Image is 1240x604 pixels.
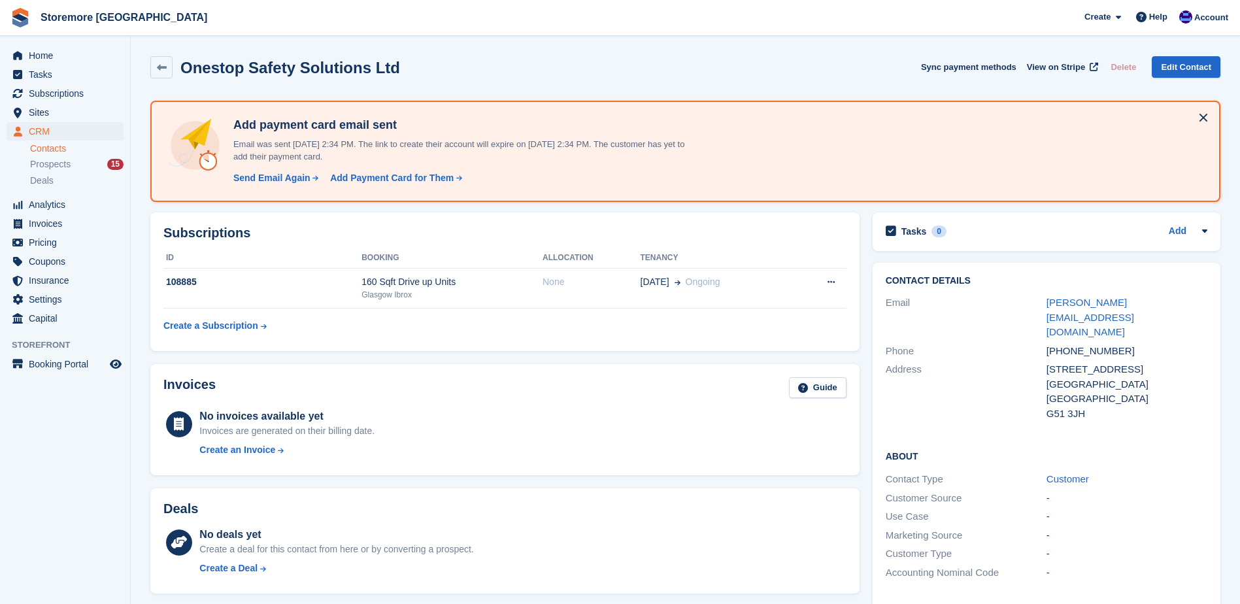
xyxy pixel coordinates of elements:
[7,355,124,373] a: menu
[30,175,54,187] span: Deals
[29,122,107,141] span: CRM
[29,46,107,65] span: Home
[228,118,686,133] h4: Add payment card email sent
[7,195,124,214] a: menu
[931,226,947,237] div: 0
[7,233,124,252] a: menu
[29,84,107,103] span: Subscriptions
[29,309,107,327] span: Capital
[886,491,1047,506] div: Customer Source
[163,377,216,399] h2: Invoices
[330,171,454,185] div: Add Payment Card for Them
[199,443,375,457] a: Create an Invoice
[886,472,1047,487] div: Contact Type
[199,562,473,575] a: Create a Deal
[1047,344,1207,359] div: [PHONE_NUMBER]
[199,527,473,543] div: No deals yet
[7,122,124,141] a: menu
[7,103,124,122] a: menu
[1047,473,1089,484] a: Customer
[886,344,1047,359] div: Phone
[199,443,275,457] div: Create an Invoice
[1047,528,1207,543] div: -
[108,356,124,372] a: Preview store
[1149,10,1167,24] span: Help
[1047,509,1207,524] div: -
[361,275,543,289] div: 160 Sqft Drive up Units
[921,56,1016,78] button: Sync payment methods
[30,143,124,155] a: Contacts
[901,226,927,237] h2: Tasks
[29,271,107,290] span: Insurance
[12,339,130,352] span: Storefront
[1105,56,1141,78] button: Delete
[163,314,267,338] a: Create a Subscription
[29,195,107,214] span: Analytics
[1179,10,1192,24] img: Angela
[1047,546,1207,562] div: -
[10,8,30,27] img: stora-icon-8386f47178a22dfd0bd8f6a31ec36ba5ce8667c1dd55bd0f319d3a0aa187defe.svg
[7,65,124,84] a: menu
[543,248,641,269] th: Allocation
[1047,565,1207,580] div: -
[30,158,124,171] a: Prospects 15
[886,276,1207,286] h2: Contact Details
[1047,297,1134,337] a: [PERSON_NAME][EMAIL_ADDRESS][DOMAIN_NAME]
[29,252,107,271] span: Coupons
[1084,10,1111,24] span: Create
[35,7,212,28] a: Storemore [GEOGRAPHIC_DATA]
[886,449,1207,462] h2: About
[30,158,71,171] span: Prospects
[29,290,107,309] span: Settings
[886,546,1047,562] div: Customer Type
[1047,377,1207,392] div: [GEOGRAPHIC_DATA]
[886,295,1047,340] div: Email
[29,65,107,84] span: Tasks
[163,319,258,333] div: Create a Subscription
[163,226,846,241] h2: Subscriptions
[7,309,124,327] a: menu
[7,290,124,309] a: menu
[163,248,361,269] th: ID
[686,277,720,287] span: Ongoing
[163,501,198,516] h2: Deals
[7,271,124,290] a: menu
[7,214,124,233] a: menu
[641,248,794,269] th: Tenancy
[29,103,107,122] span: Sites
[1047,491,1207,506] div: -
[543,275,641,289] div: None
[1194,11,1228,24] span: Account
[1047,407,1207,422] div: G51 3JH
[7,252,124,271] a: menu
[1022,56,1101,78] a: View on Stripe
[1027,61,1085,74] span: View on Stripe
[1152,56,1220,78] a: Edit Contact
[789,377,846,399] a: Guide
[180,59,400,76] h2: Onestop Safety Solutions Ltd
[886,362,1047,421] div: Address
[107,159,124,170] div: 15
[163,275,361,289] div: 108885
[1047,392,1207,407] div: [GEOGRAPHIC_DATA]
[7,46,124,65] a: menu
[228,138,686,163] p: Email was sent [DATE] 2:34 PM. The link to create their account will expire on [DATE] 2:34 PM. Th...
[199,543,473,556] div: Create a deal for this contact from here or by converting a prospect.
[29,355,107,373] span: Booking Portal
[199,409,375,424] div: No invoices available yet
[199,424,375,438] div: Invoices are generated on their billing date.
[199,562,258,575] div: Create a Deal
[1169,224,1186,239] a: Add
[1047,362,1207,377] div: [STREET_ADDRESS]
[361,248,543,269] th: Booking
[7,84,124,103] a: menu
[886,565,1047,580] div: Accounting Nominal Code
[325,171,463,185] a: Add Payment Card for Them
[29,214,107,233] span: Invoices
[167,118,223,173] img: add-payment-card-4dbda4983b697a7845d177d07a5d71e8a16f1ec00487972de202a45f1e8132f5.svg
[886,509,1047,524] div: Use Case
[233,171,310,185] div: Send Email Again
[886,528,1047,543] div: Marketing Source
[29,233,107,252] span: Pricing
[641,275,669,289] span: [DATE]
